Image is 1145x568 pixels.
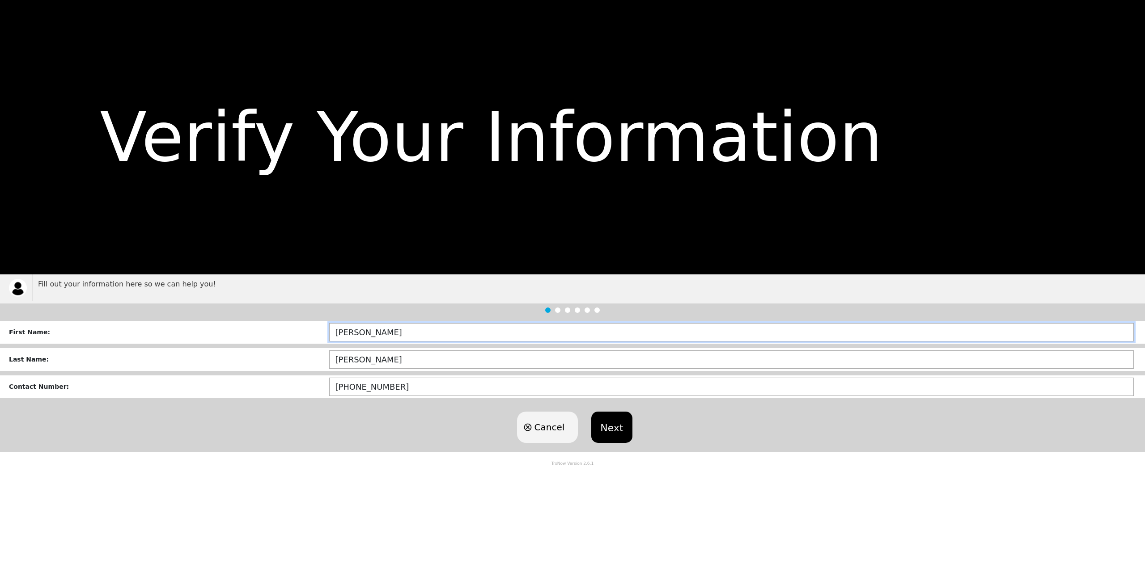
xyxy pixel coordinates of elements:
input: ex: DOE [329,350,1134,369]
div: Verify Your Information [23,86,1122,189]
img: trx now logo [9,279,27,297]
input: (123) 456-7890 [329,378,1134,396]
input: ex: JOHN [329,323,1134,341]
button: Cancel [517,412,578,443]
div: Last Name : [9,355,329,364]
button: Next [591,412,632,443]
p: Fill out your information here so we can help you! [38,279,1136,290]
span: Cancel [534,421,564,434]
div: First Name : [9,328,329,337]
div: Contact Number : [9,382,329,391]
